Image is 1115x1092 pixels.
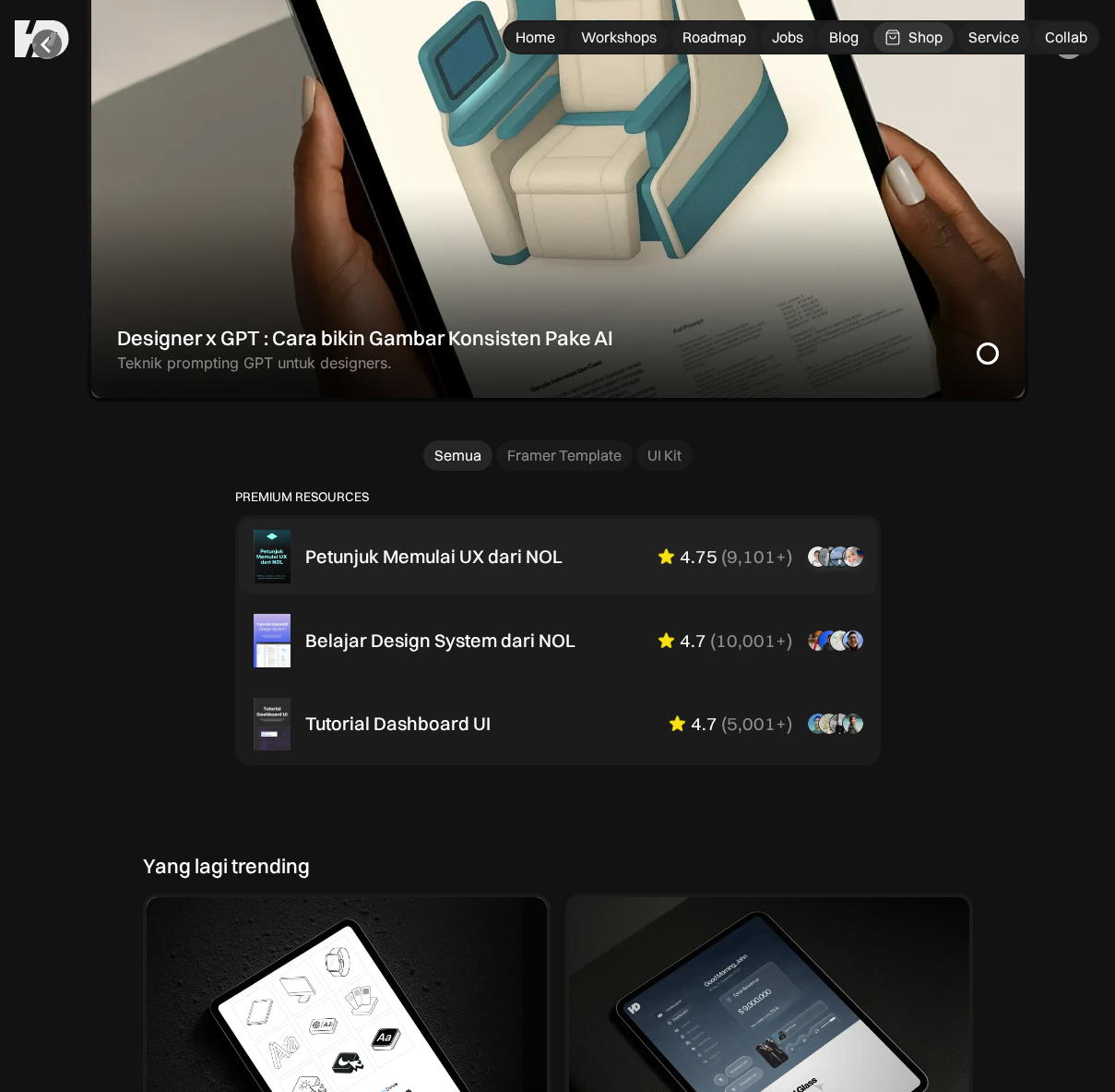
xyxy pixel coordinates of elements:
div: 4.7 [680,630,706,652]
a: Roadmap [671,22,757,53]
a: Shop [873,22,954,53]
a: Service [957,22,1030,53]
a: Belajar Design System dari NOL4.7(10,001+) [239,603,877,678]
a: Jobs [761,22,814,53]
div: Tutorial Dashboard UI [305,713,491,735]
div: Blog [829,28,859,47]
div: Petunjuk Memulai UX dari NOL [305,546,563,568]
a: Home [504,22,566,53]
div: Semua [434,446,481,465]
div: ) [787,713,792,735]
div: ) [787,630,792,652]
div: 10,001+ [716,630,787,652]
div: Belajar Design System dari NOL [305,630,575,652]
div: Collab [1045,28,1087,47]
div: UI Kit [647,446,682,465]
div: ( [710,630,716,652]
div: Teknik prompting GPT untuk designers. [117,354,392,372]
div: Workshops [581,28,657,47]
a: Collab [1034,22,1098,53]
div: Jobs [772,28,803,47]
div: ( [721,546,727,568]
div: Shop [908,28,943,47]
div: 4.75 [680,546,718,568]
div: ( [721,713,727,735]
div: Yang lagi trending [143,854,310,878]
div: Service [968,28,1019,47]
div: 4.7 [691,713,718,735]
div: Framer Template [507,446,622,465]
a: Petunjuk Memulai UX dari NOL4.75(9,101+) [239,519,877,594]
div: Designer x GPT : Cara bikin Gambar Konsisten Pake AI [117,326,613,350]
div: 9,101+ [727,546,787,568]
a: Blog [818,22,870,53]
div: Roadmap [682,28,746,47]
div: 5,001+ [727,713,787,735]
a: Tutorial Dashboard UI4.7(5,001+) [239,687,877,762]
div: Home [516,28,555,47]
div: ) [787,546,792,568]
p: PREMIUM RESOURCES [235,489,881,505]
a: Workshops [570,22,668,53]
